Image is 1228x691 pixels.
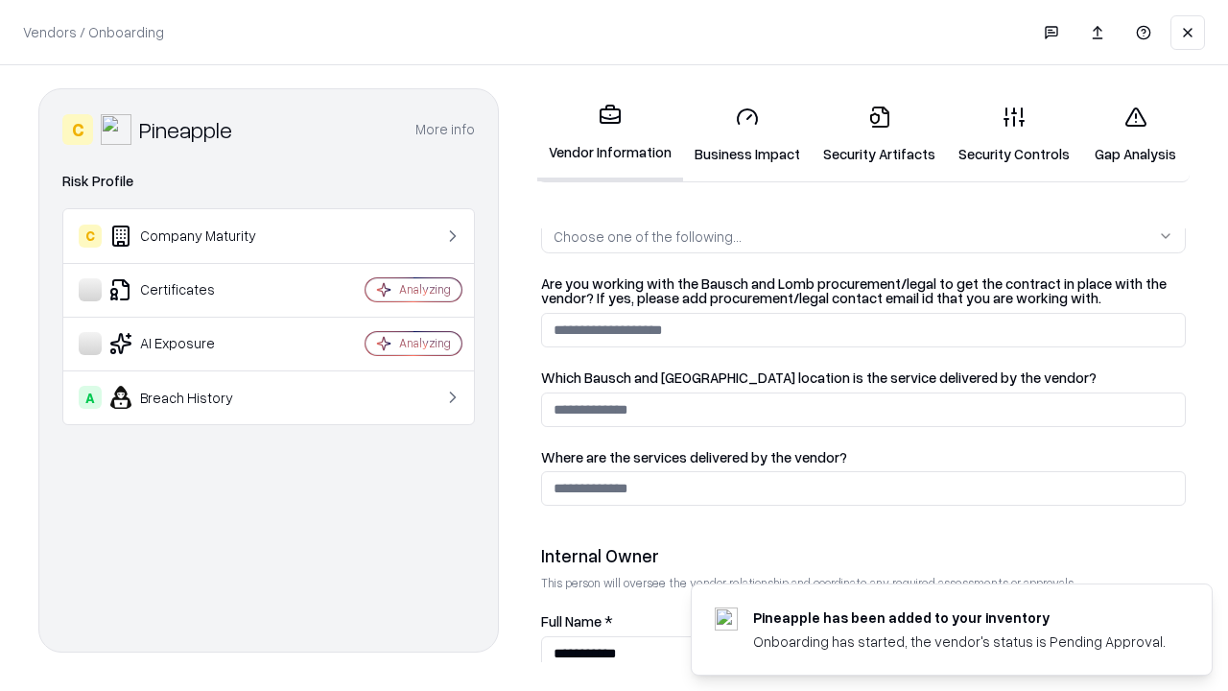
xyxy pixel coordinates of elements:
div: Pineapple [139,114,232,145]
a: Business Impact [683,90,812,179]
div: Analyzing [399,281,451,298]
div: Pineapple has been added to your inventory [753,608,1166,628]
div: Certificates [79,278,308,301]
p: Vendors / Onboarding [23,22,164,42]
div: C [62,114,93,145]
div: Analyzing [399,335,451,351]
div: Onboarding has started, the vendor's status is Pending Approval. [753,631,1166,652]
div: Breach History [79,386,308,409]
div: Internal Owner [541,544,1186,567]
label: Are you working with the Bausch and Lomb procurement/legal to get the contract in place with the ... [541,276,1186,305]
div: C [79,225,102,248]
a: Vendor Information [537,88,683,181]
div: Choose one of the following... [554,226,742,247]
div: Risk Profile [62,170,475,193]
div: AI Exposure [79,332,308,355]
p: This person will oversee the vendor relationship and coordinate any required assessments or appro... [541,575,1186,591]
button: Choose one of the following... [541,219,1186,253]
button: More info [415,112,475,147]
img: pineappleenergy.com [715,608,738,631]
a: Gap Analysis [1081,90,1190,179]
div: A [79,386,102,409]
label: Which Bausch and [GEOGRAPHIC_DATA] location is the service delivered by the vendor? [541,370,1186,385]
img: Pineapple [101,114,131,145]
div: Company Maturity [79,225,308,248]
label: Where are the services delivered by the vendor? [541,450,1186,465]
label: Full Name * [541,614,1186,629]
a: Security Controls [947,90,1081,179]
a: Security Artifacts [812,90,947,179]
